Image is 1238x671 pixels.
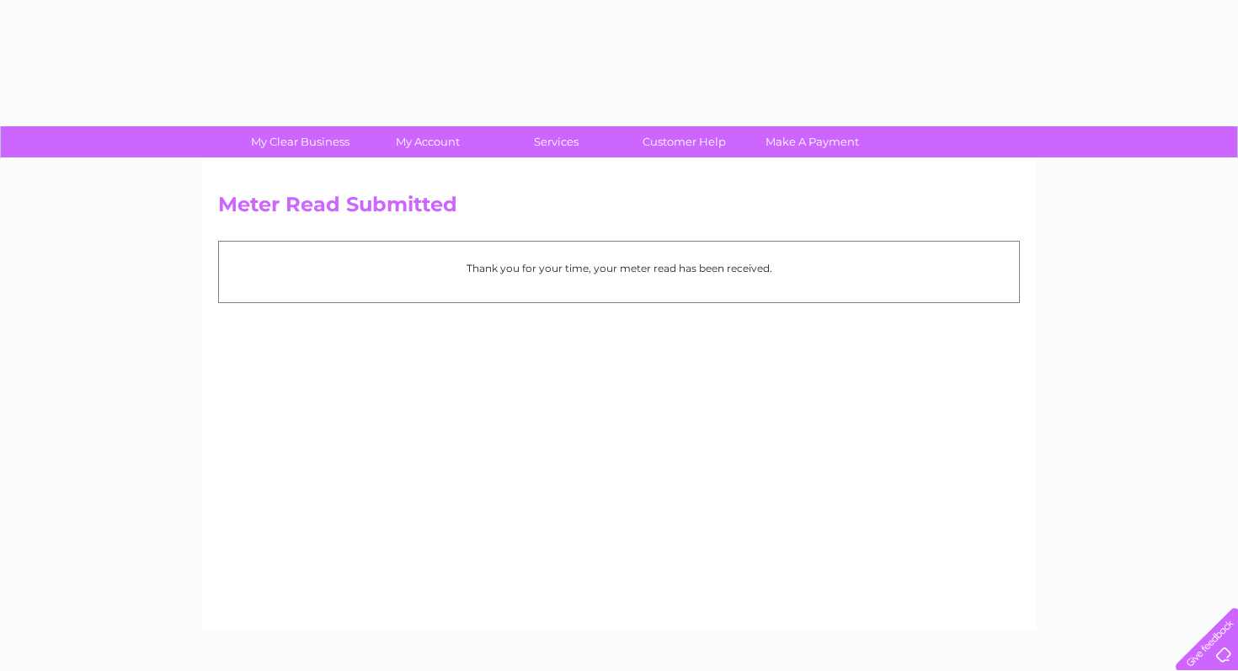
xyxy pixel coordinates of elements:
a: My Account [359,126,498,157]
a: Services [487,126,626,157]
a: Customer Help [615,126,754,157]
p: Thank you for your time, your meter read has been received. [227,260,1011,276]
a: Make A Payment [743,126,882,157]
a: My Clear Business [231,126,370,157]
h2: Meter Read Submitted [218,193,1020,225]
